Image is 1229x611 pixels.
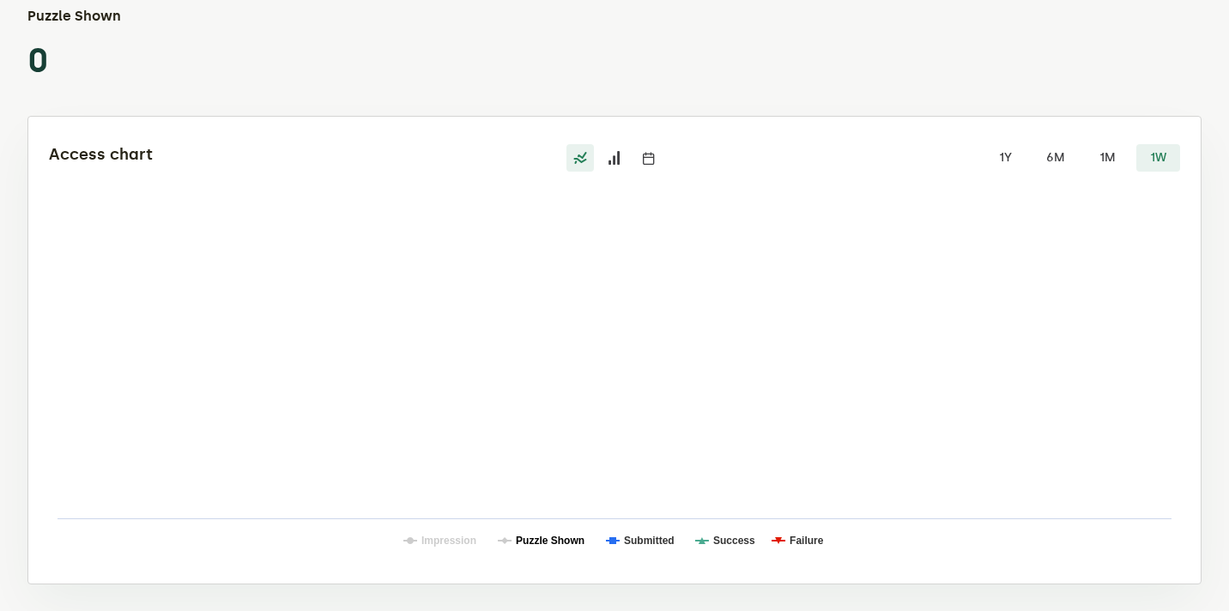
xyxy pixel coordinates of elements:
[984,144,1026,172] label: 1Y
[1136,144,1180,172] label: 1W
[516,535,584,547] text: Puzzle Shown
[713,535,755,547] text: Success
[624,535,675,547] text: Submitted
[1086,144,1129,172] label: 1M
[49,144,426,165] h2: Access chart
[27,40,176,82] p: 0
[27,6,176,27] h3: Puzzle Shown
[790,535,824,547] text: Failure
[1032,144,1079,172] label: 6M
[421,535,476,547] text: Impression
